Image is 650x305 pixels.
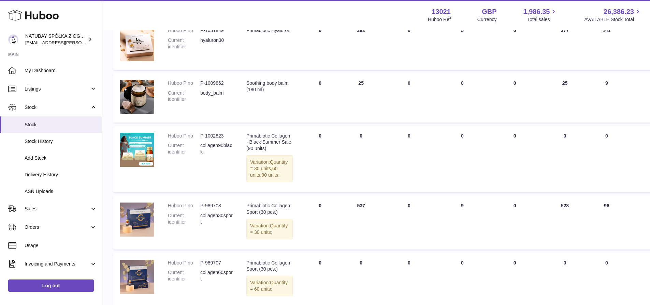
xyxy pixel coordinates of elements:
[120,80,154,114] img: product image
[542,73,588,123] td: 25
[168,260,200,266] dt: Huboo P no
[246,80,293,93] div: Soothing body balm (180 ml)
[200,80,233,86] dd: P-1009862
[604,7,634,16] span: 26,386.23
[588,126,625,192] td: 0
[542,126,588,192] td: 0
[542,196,588,250] td: 528
[514,28,516,33] span: 0
[8,279,94,292] a: Log out
[588,196,625,250] td: 96
[514,203,516,208] span: 0
[25,122,97,128] span: Stock
[25,261,90,267] span: Invoicing and Payments
[25,242,97,249] span: Usage
[120,203,154,237] img: product image
[300,126,341,192] td: 0
[25,86,90,92] span: Listings
[300,196,341,250] td: 0
[200,269,233,282] dd: collagen60sport
[246,27,293,34] div: Primabiotic Hyaluron
[341,73,381,123] td: 25
[200,133,233,139] dd: P-1002823
[168,203,200,209] dt: Huboo P no
[381,196,437,250] td: 0
[200,203,233,209] dd: P-989708
[437,73,488,123] td: 0
[200,90,233,103] dd: body_balm
[514,133,516,139] span: 0
[588,73,625,123] td: 9
[246,155,293,182] div: Variation:
[584,7,642,23] a: 26,386.23 AVAILABLE Stock Total
[120,133,154,167] img: product image
[432,7,451,16] strong: 13021
[477,16,497,23] div: Currency
[514,80,516,86] span: 0
[437,126,488,192] td: 0
[200,142,233,155] dd: collagen90black
[246,219,293,239] div: Variation:
[246,276,293,296] div: Variation:
[250,159,288,178] span: Quantity = 30 units,60 units,90 units;
[523,7,550,16] span: 1,986.35
[341,126,381,192] td: 0
[25,104,90,111] span: Stock
[482,7,496,16] strong: GBP
[341,196,381,250] td: 537
[300,73,341,123] td: 0
[168,37,200,50] dt: Current identifier
[25,33,87,46] div: NATUBAY SPÓŁKA Z OGRANICZONĄ ODPOWIEDZIALNOŚCIĄ
[200,27,233,34] dd: P-1031849
[168,212,200,225] dt: Current identifier
[542,20,588,70] td: 377
[168,80,200,86] dt: Huboo P no
[168,90,200,103] dt: Current identifier
[120,260,154,294] img: product image
[588,20,625,70] td: 141
[437,196,488,250] td: 9
[527,16,558,23] span: Total sales
[200,37,233,50] dd: hyaluron30
[246,133,293,152] div: Primabiotic Collagen - Black Summer Sale (90 units)
[584,16,642,23] span: AVAILABLE Stock Total
[8,34,18,45] img: kacper.antkowski@natubay.pl
[200,212,233,225] dd: collagen30sport
[25,206,90,212] span: Sales
[168,142,200,155] dt: Current identifier
[25,172,97,178] span: Delivery History
[246,203,293,215] div: Primabiotic Collagen Sport (30 pcs.)
[523,7,558,23] a: 1,986.35 Total sales
[514,260,516,266] span: 0
[25,155,97,161] span: Add Stock
[168,269,200,282] dt: Current identifier
[381,73,437,123] td: 0
[25,224,90,230] span: Orders
[200,260,233,266] dd: P-989707
[25,188,97,195] span: ASN Uploads
[428,16,451,23] div: Huboo Ref
[246,260,293,273] div: Primabiotic Collagen Sport (30 pcs.)
[381,20,437,70] td: 0
[120,27,154,61] img: product image
[381,126,437,192] td: 0
[341,20,381,70] td: 382
[300,20,341,70] td: 0
[25,40,137,45] span: [EMAIL_ADDRESS][PERSON_NAME][DOMAIN_NAME]
[250,223,288,235] span: Quantity = 30 units;
[168,133,200,139] dt: Huboo P no
[168,27,200,34] dt: Huboo P no
[437,20,488,70] td: 5
[25,67,97,74] span: My Dashboard
[25,138,97,145] span: Stock History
